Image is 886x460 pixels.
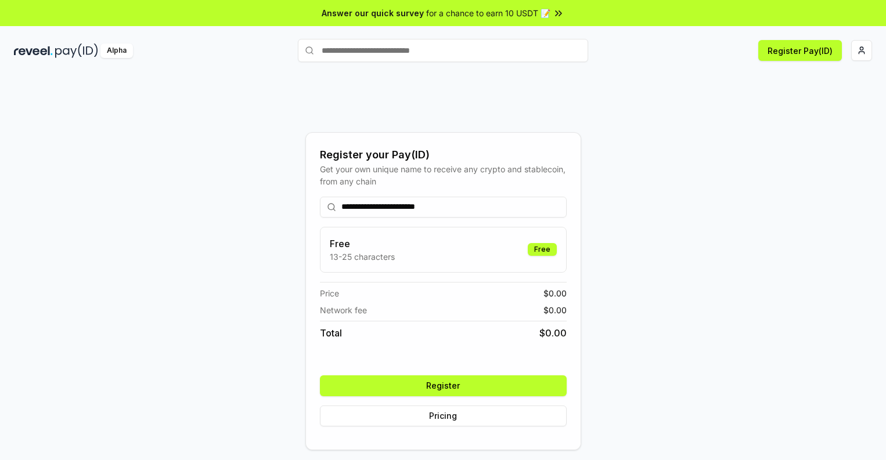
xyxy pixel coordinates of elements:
[100,44,133,58] div: Alpha
[528,243,557,256] div: Free
[543,287,567,299] span: $ 0.00
[320,304,367,316] span: Network fee
[55,44,98,58] img: pay_id
[14,44,53,58] img: reveel_dark
[320,287,339,299] span: Price
[330,251,395,263] p: 13-25 characters
[320,326,342,340] span: Total
[320,147,567,163] div: Register your Pay(ID)
[320,405,567,426] button: Pricing
[320,375,567,396] button: Register
[322,7,424,19] span: Answer our quick survey
[330,237,395,251] h3: Free
[320,163,567,187] div: Get your own unique name to receive any crypto and stablecoin, from any chain
[543,304,567,316] span: $ 0.00
[758,40,842,61] button: Register Pay(ID)
[426,7,550,19] span: for a chance to earn 10 USDT 📝
[539,326,567,340] span: $ 0.00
